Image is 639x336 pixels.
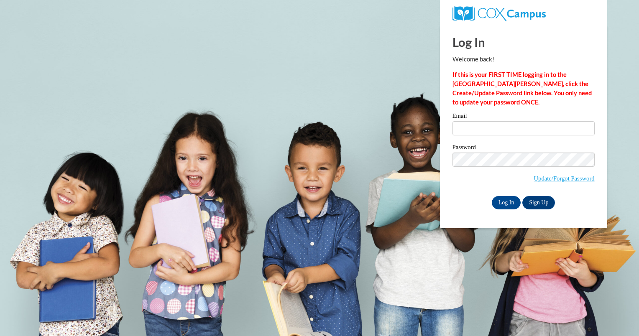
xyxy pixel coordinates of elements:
[452,55,595,64] p: Welcome back!
[534,175,595,182] a: Update/Forgot Password
[452,71,592,106] strong: If this is your FIRST TIME logging in to the [GEOGRAPHIC_DATA][PERSON_NAME], click the Create/Upd...
[522,196,555,209] a: Sign Up
[452,33,595,51] h1: Log In
[452,113,595,121] label: Email
[452,10,546,17] a: COX Campus
[492,196,521,209] input: Log In
[452,6,546,21] img: COX Campus
[452,144,595,153] label: Password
